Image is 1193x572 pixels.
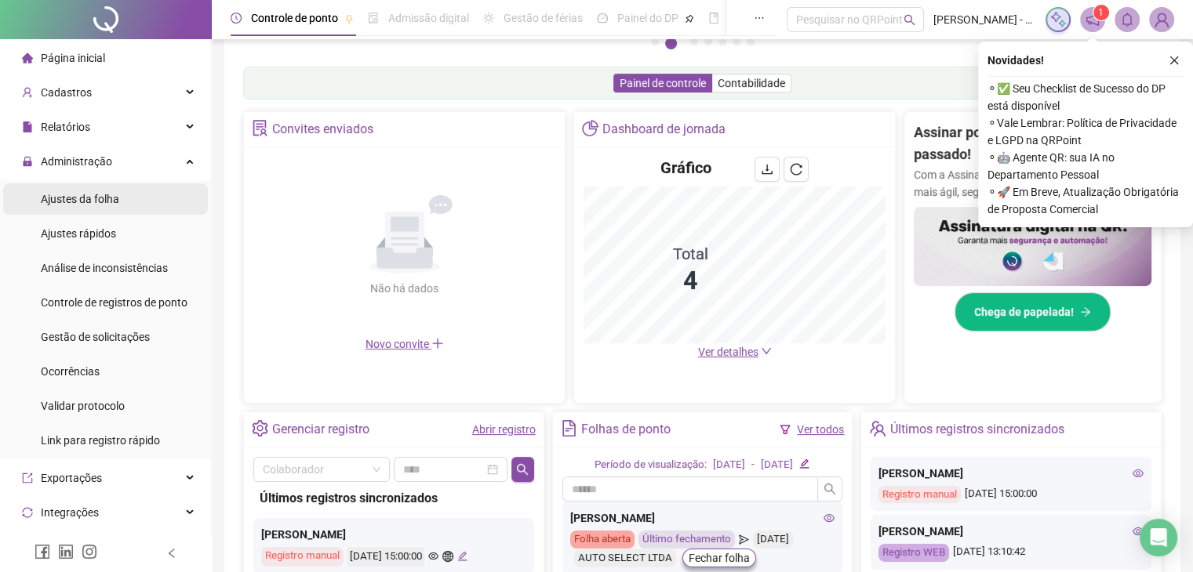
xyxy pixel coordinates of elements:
div: Open Intercom Messenger [1140,519,1177,556]
span: Integrações [41,506,99,519]
div: AUTO SELECT LTDA [574,549,676,567]
span: setting [252,420,268,436]
span: Exportações [41,472,102,484]
span: Controle de registros de ponto [41,296,187,309]
div: Últimos registros sincronizados [260,488,528,508]
div: [DATE] 15:00:00 [878,486,1144,504]
span: Cadastros [41,86,92,99]
h2: Assinar ponto na mão? Isso ficou no passado! [914,121,1151,166]
span: Contabilidade [718,77,785,89]
p: Com a Assinatura Digital da QR, sua gestão fica mais ágil, segura e sem papelada. [914,166,1151,201]
span: global [442,551,453,561]
span: pushpin [344,14,354,24]
div: [PERSON_NAME] [878,523,1144,540]
span: ⚬ Vale Lembrar: Política de Privacidade e LGPD na QRPoint [987,114,1184,149]
button: Chega de papelada! [955,292,1111,331]
span: Novo convite [366,338,444,350]
span: Ver detalhes [698,346,758,358]
sup: 1 [1093,5,1109,20]
span: Chega de papelada! [974,303,1074,320]
div: [DATE] [713,457,745,473]
div: [DATE] 15:00:00 [347,547,424,567]
span: ellipsis [754,13,765,24]
span: lock [22,156,33,167]
span: bell [1120,13,1134,27]
div: [PERSON_NAME] [570,509,835,527]
div: Registro manual [261,547,344,567]
span: search [516,463,529,476]
span: notification [1086,13,1100,27]
button: Fechar folha [682,548,756,567]
span: Admissão digital [388,12,469,24]
span: team [869,420,886,436]
span: home [22,52,33,63]
div: Folhas de ponto [581,416,671,443]
button: 2 [665,38,677,49]
span: search [904,14,915,26]
span: dashboard [597,13,608,24]
span: Fechar folha [689,549,750,567]
span: Análise de inconsistências [41,262,168,274]
span: Ocorrências [41,365,100,378]
span: eye [1133,468,1144,479]
span: arrow-right [1080,306,1091,317]
span: Gestão de férias [504,12,583,24]
span: file [22,121,33,132]
button: 5 [718,38,726,45]
img: banner%2F02c71560-61a6-44d4-94b9-c8ab97240462.png [914,207,1151,286]
img: sparkle-icon.fc2bf0ac1784a2077858766a79e2daf3.svg [1049,11,1067,28]
span: book [708,13,719,24]
div: Gerenciar registro [272,416,369,443]
span: close [1169,55,1180,66]
span: clock-circle [231,13,242,24]
span: Ajustes da folha [41,193,119,205]
div: Registro WEB [878,544,949,562]
span: Novidades ! [987,52,1044,69]
span: Gestão de solicitações [41,331,150,343]
span: facebook [35,544,50,559]
span: instagram [82,544,97,559]
div: Registro manual [878,486,961,504]
span: Controle de ponto [251,12,338,24]
button: 6 [733,38,740,45]
span: send [739,530,749,548]
span: solution [252,120,268,136]
a: Ver todos [797,423,844,436]
button: 7 [747,38,755,45]
span: file-text [561,420,577,436]
span: edit [457,551,467,561]
span: ⚬ 🤖 Agente QR: sua IA no Departamento Pessoal [987,149,1184,183]
span: search [824,483,836,495]
a: Abrir registro [472,423,536,436]
div: Últimos registros sincronizados [890,416,1064,443]
span: Validar protocolo [41,400,125,412]
span: file-done [368,13,379,24]
span: Painel do DP [617,12,678,24]
span: Ajustes rápidos [41,227,116,240]
button: 3 [690,38,698,45]
button: 1 [651,38,659,45]
span: 1 [1098,7,1104,18]
div: - [751,457,755,473]
span: Painel de controle [620,77,706,89]
span: download [761,163,773,176]
span: Link para registro rápido [41,434,160,447]
div: [DATE] 13:10:42 [878,544,1144,562]
button: 4 [704,38,712,45]
span: pie-chart [582,120,598,136]
span: linkedin [58,544,74,559]
span: export [22,472,33,483]
div: Período de visualização: [595,457,707,473]
div: Não há dados [333,280,477,297]
span: eye [1133,526,1144,537]
span: Página inicial [41,52,105,64]
div: Convites enviados [272,116,373,143]
span: Administração [41,155,112,168]
div: [DATE] [761,457,793,473]
span: [PERSON_NAME] - AUTO SELECT PP [933,11,1036,28]
span: ⚬ ✅ Seu Checklist de Sucesso do DP está disponível [987,80,1184,114]
span: pushpin [685,14,694,24]
span: sun [483,13,494,24]
a: Ver detalhes down [698,346,772,358]
div: [PERSON_NAME] [261,526,526,543]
